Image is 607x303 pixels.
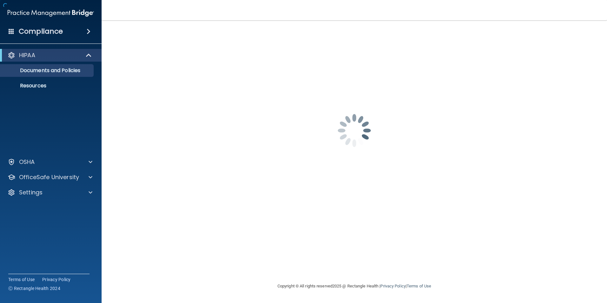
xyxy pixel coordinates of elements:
[19,51,35,59] p: HIPAA
[8,158,92,166] a: OSHA
[8,189,92,196] a: Settings
[8,276,35,283] a: Terms of Use
[380,284,405,288] a: Privacy Policy
[19,173,79,181] p: OfficeSafe University
[4,67,91,74] p: Documents and Policies
[19,27,63,36] h4: Compliance
[8,285,60,292] span: Ⓒ Rectangle Health 2024
[19,189,43,196] p: Settings
[323,99,386,162] img: spinner.e123f6fc.gif
[8,7,94,19] img: PMB logo
[4,83,91,89] p: Resources
[407,284,431,288] a: Terms of Use
[8,173,92,181] a: OfficeSafe University
[238,276,470,296] div: Copyright © All rights reserved 2025 @ Rectangle Health | |
[42,276,71,283] a: Privacy Policy
[19,158,35,166] p: OSHA
[8,51,92,59] a: HIPAA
